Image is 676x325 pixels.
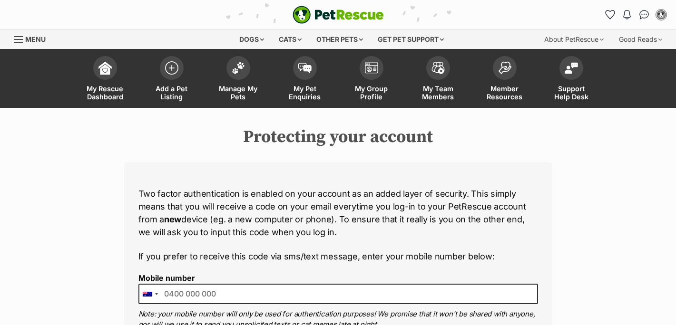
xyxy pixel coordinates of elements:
div: Australia: +61 [139,284,161,303]
img: manage-my-pets-icon-02211641906a0b7f246fdf0571729dbe1e7629f14944591b6c1af311fb30b64b.svg [232,62,245,74]
button: Notifications [619,7,635,22]
a: Favourites [602,7,617,22]
a: Member Resources [471,51,538,108]
span: My Team Members [417,85,460,101]
img: group-profile-icon-3fa3cf56718a62981997c0bc7e787c4b2cf8bcc04b72c1350f741eb67cf2f40e.svg [365,62,378,74]
div: About PetRescue [538,30,610,49]
img: Sujanna profile pic [656,10,666,19]
label: Mobile number [138,274,538,282]
a: My Team Members [405,51,471,108]
input: 0400 000 000 [138,284,538,304]
img: team-members-icon-5396bd8760b3fe7c0b43da4ab00e1e3bb1a5d9ba89233759b79545d2d3fc5d0d.svg [431,62,445,74]
p: If you prefer to receive this code via sms/text message, enter your mobile number below: [138,250,538,263]
a: Support Help Desk [538,51,605,108]
ul: Account quick links [602,7,669,22]
div: Get pet support [371,30,451,49]
div: Good Reads [612,30,669,49]
div: Other pets [310,30,370,49]
a: My Group Profile [338,51,405,108]
img: chat-41dd97257d64d25036548639549fe6c8038ab92f7586957e7f3b1b290dea8141.svg [639,10,649,19]
span: Add a Pet Listing [150,85,193,101]
span: Member Resources [483,85,526,101]
a: My Rescue Dashboard [72,51,138,108]
h2: Protecting your account [124,127,552,148]
a: Menu [14,30,52,47]
span: My Rescue Dashboard [84,85,127,101]
a: Manage My Pets [205,51,272,108]
img: pet-enquiries-icon-7e3ad2cf08bfb03b45e93fb7055b45f3efa6380592205ae92323e6603595dc1f.svg [298,63,312,73]
strong: new [164,214,181,224]
a: Conversations [637,7,652,22]
img: logo-e224e6f780fb5917bec1dbf3a21bbac754714ae5b6737aabdf751b685950b380.svg [293,6,384,24]
span: My Pet Enquiries [284,85,326,101]
a: Add a Pet Listing [138,51,205,108]
div: Dogs [233,30,271,49]
div: Cats [272,30,308,49]
img: member-resources-icon-8e73f808a243e03378d46382f2149f9095a855e16c252ad45f914b54edf8863c.svg [498,61,511,74]
img: dashboard-icon-eb2f2d2d3e046f16d808141f083e7271f6b2e854fb5c12c21221c1fb7104beca.svg [98,61,112,75]
img: add-pet-listing-icon-0afa8454b4691262ce3f59096e99ab1cd57d4a30225e0717b998d2c9b9846f56.svg [165,61,178,75]
a: My Pet Enquiries [272,51,338,108]
a: PetRescue [293,6,384,24]
span: My Group Profile [350,85,393,101]
span: Manage My Pets [217,85,260,101]
img: notifications-46538b983faf8c2785f20acdc204bb7945ddae34d4c08c2a6579f10ce5e182be.svg [623,10,631,19]
button: My account [654,7,669,22]
span: Support Help Desk [550,85,593,101]
span: Menu [25,35,46,43]
img: help-desk-icon-fdf02630f3aa405de69fd3d07c3f3aa587a6932b1a1747fa1d2bba05be0121f9.svg [565,62,578,74]
p: Two factor authentication is enabled on your account as an added layer of security. This simply m... [138,187,538,239]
